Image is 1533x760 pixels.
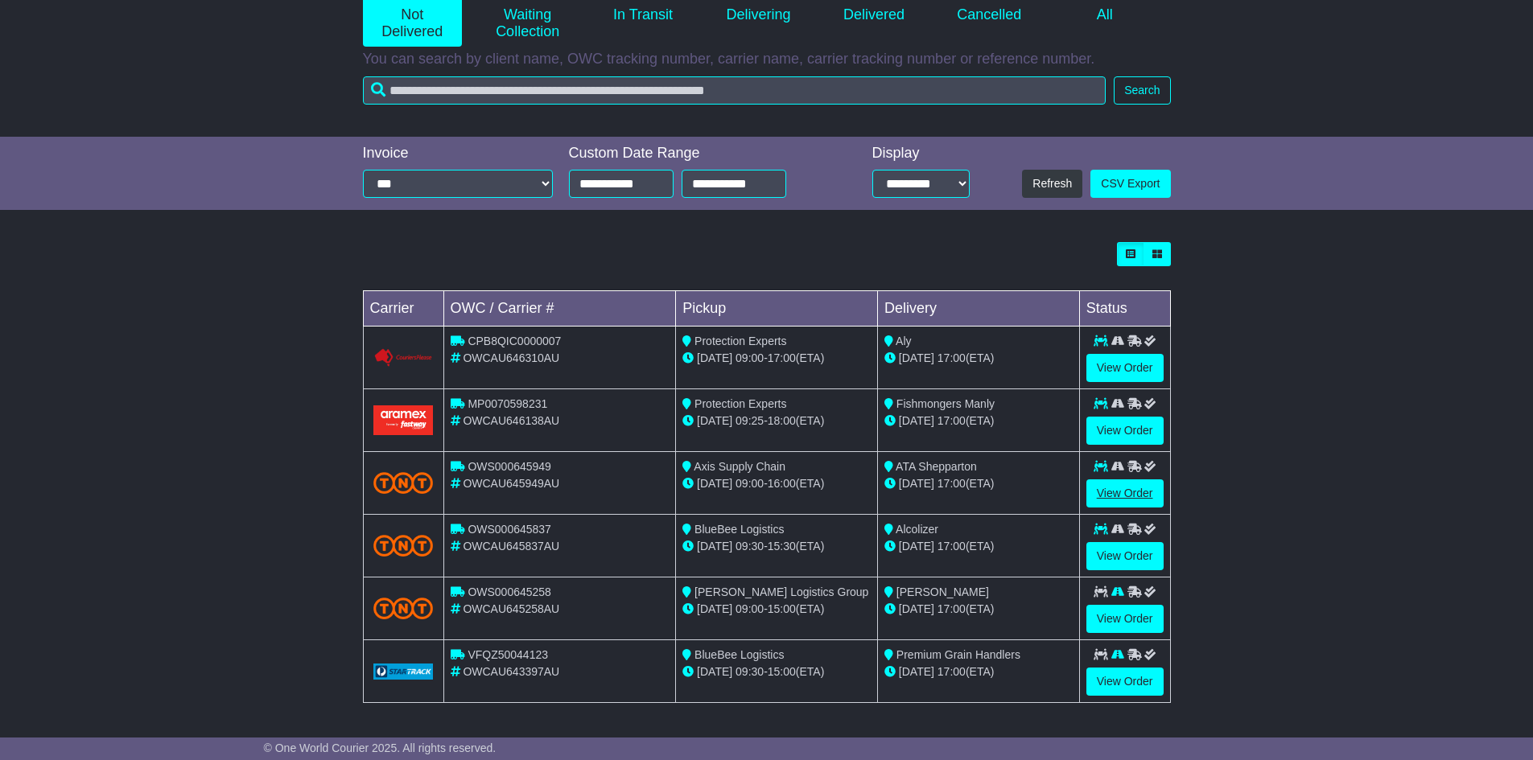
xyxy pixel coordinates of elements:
span: 15:00 [768,665,796,678]
span: Protection Experts [694,335,786,347]
span: [PERSON_NAME] [896,585,989,598]
span: 17:00 [938,665,966,678]
a: View Order [1086,417,1164,445]
button: Search [1114,76,1170,105]
td: Status [1079,291,1170,327]
span: OWCAU645258AU [463,602,559,615]
span: [DATE] [697,602,732,615]
img: TNT_Domestic.png [373,472,434,494]
p: You can search by client name, OWC tracking number, carrier name, carrier tracking number or refe... [363,51,1171,68]
a: View Order [1086,354,1164,382]
span: OWCAU646138AU [463,414,559,427]
div: - (ETA) [682,601,871,618]
div: (ETA) [884,663,1073,680]
span: [DATE] [899,665,934,678]
span: Fishmongers Manly [896,397,995,410]
span: [DATE] [697,665,732,678]
img: GetCarrierServiceLogo [373,348,434,368]
span: 09:30 [736,540,764,553]
span: © One World Courier 2025. All rights reserved. [264,742,497,754]
span: OWS000645837 [468,523,551,536]
div: (ETA) [884,601,1073,618]
span: OWCAU645837AU [463,540,559,553]
td: OWC / Carrier # [443,291,676,327]
span: [DATE] [697,540,732,553]
div: - (ETA) [682,538,871,555]
img: TNT_Domestic.png [373,598,434,619]
span: 15:00 [768,602,796,615]
span: 17:00 [938,602,966,615]
span: OWCAU646310AU [463,351,559,364]
td: Pickup [676,291,878,327]
a: View Order [1086,668,1164,696]
span: 09:30 [736,665,764,678]
span: 17:00 [768,351,796,364]
td: Delivery [877,291,1079,327]
span: 17:00 [938,540,966,553]
span: Alcolizer [896,523,938,536]
span: Premium Grain Handlers [896,648,1020,661]
span: OWCAU643397AU [463,665,559,678]
span: 17:00 [938,351,966,364]
span: [DATE] [697,351,732,364]
span: MP0070598231 [468,397,547,410]
span: 09:00 [736,602,764,615]
a: CSV Export [1090,170,1170,198]
span: [DATE] [899,477,934,490]
span: 09:00 [736,351,764,364]
span: [DATE] [697,414,732,427]
span: 16:00 [768,477,796,490]
span: 09:00 [736,477,764,490]
a: View Order [1086,542,1164,570]
img: TNT_Domestic.png [373,535,434,557]
div: Invoice [363,145,553,162]
span: Protection Experts [694,397,786,410]
span: [DATE] [899,414,934,427]
span: CPB8QIC0000007 [468,335,561,347]
span: 17:00 [938,477,966,490]
span: OWS000645949 [468,460,551,473]
span: [DATE] [697,477,732,490]
div: (ETA) [884,475,1073,492]
td: Carrier [363,291,443,327]
div: - (ETA) [682,663,871,680]
div: - (ETA) [682,350,871,367]
span: OWS000645258 [468,585,551,598]
div: Custom Date Range [569,145,827,162]
span: [DATE] [899,351,934,364]
span: [PERSON_NAME] Logistics Group [694,585,868,598]
span: BlueBee Logistics [694,648,784,661]
a: View Order [1086,605,1164,633]
span: [DATE] [899,602,934,615]
button: Refresh [1022,170,1082,198]
span: 17:00 [938,414,966,427]
span: 18:00 [768,414,796,427]
div: (ETA) [884,413,1073,429]
a: View Order [1086,479,1164,507]
span: ATA Shepparton [896,460,977,473]
div: - (ETA) [682,475,871,492]
span: BlueBee Logistics [694,523,784,536]
span: [DATE] [899,540,934,553]
span: VFQZ50044123 [468,648,548,661]
img: GetCarrierServiceLogo [373,663,434,680]
span: Axis Supply Chain [694,460,785,473]
div: Display [872,145,970,162]
img: Aramex.png [373,405,434,435]
div: (ETA) [884,538,1073,555]
div: - (ETA) [682,413,871,429]
span: 15:30 [768,540,796,553]
div: (ETA) [884,350,1073,367]
span: 09:25 [736,414,764,427]
span: Aly [896,335,911,347]
span: OWCAU645949AU [463,477,559,490]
